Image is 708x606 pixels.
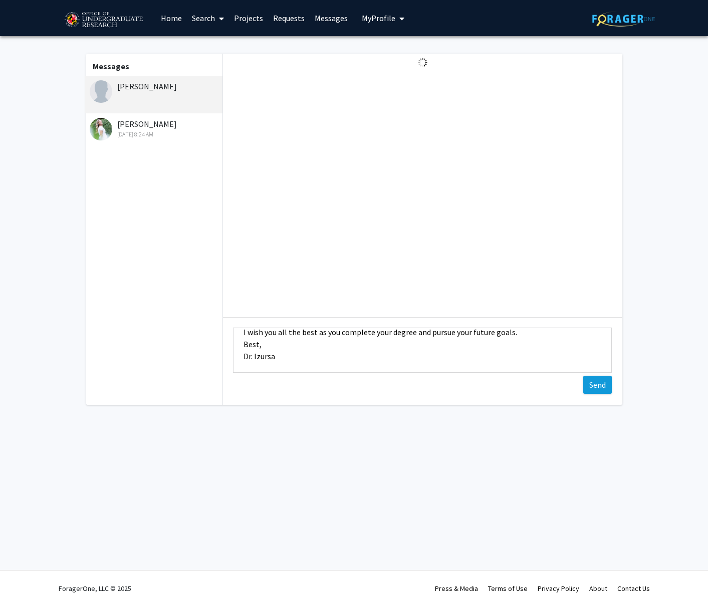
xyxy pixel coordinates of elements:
img: University of Maryland Logo [61,8,146,33]
a: Home [156,1,187,36]
img: Loading [414,54,431,71]
img: ForagerOne Logo [592,11,655,27]
a: About [589,584,607,593]
button: Send [583,376,612,394]
div: ForagerOne, LLC © 2025 [59,571,131,606]
div: [DATE] 8:24 AM [90,130,220,139]
span: My Profile [362,13,395,23]
img: Taylor Riley [90,118,112,140]
textarea: Message [233,328,612,373]
iframe: Chat [8,561,43,598]
b: Messages [93,61,129,71]
a: Press & Media [435,584,478,593]
img: patricia santos [90,80,112,103]
a: Projects [229,1,268,36]
a: Messages [310,1,353,36]
div: [PERSON_NAME] [90,80,220,92]
a: Requests [268,1,310,36]
div: [PERSON_NAME] [90,118,220,139]
a: Privacy Policy [538,584,579,593]
a: Search [187,1,229,36]
a: Terms of Use [488,584,528,593]
a: Contact Us [617,584,650,593]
